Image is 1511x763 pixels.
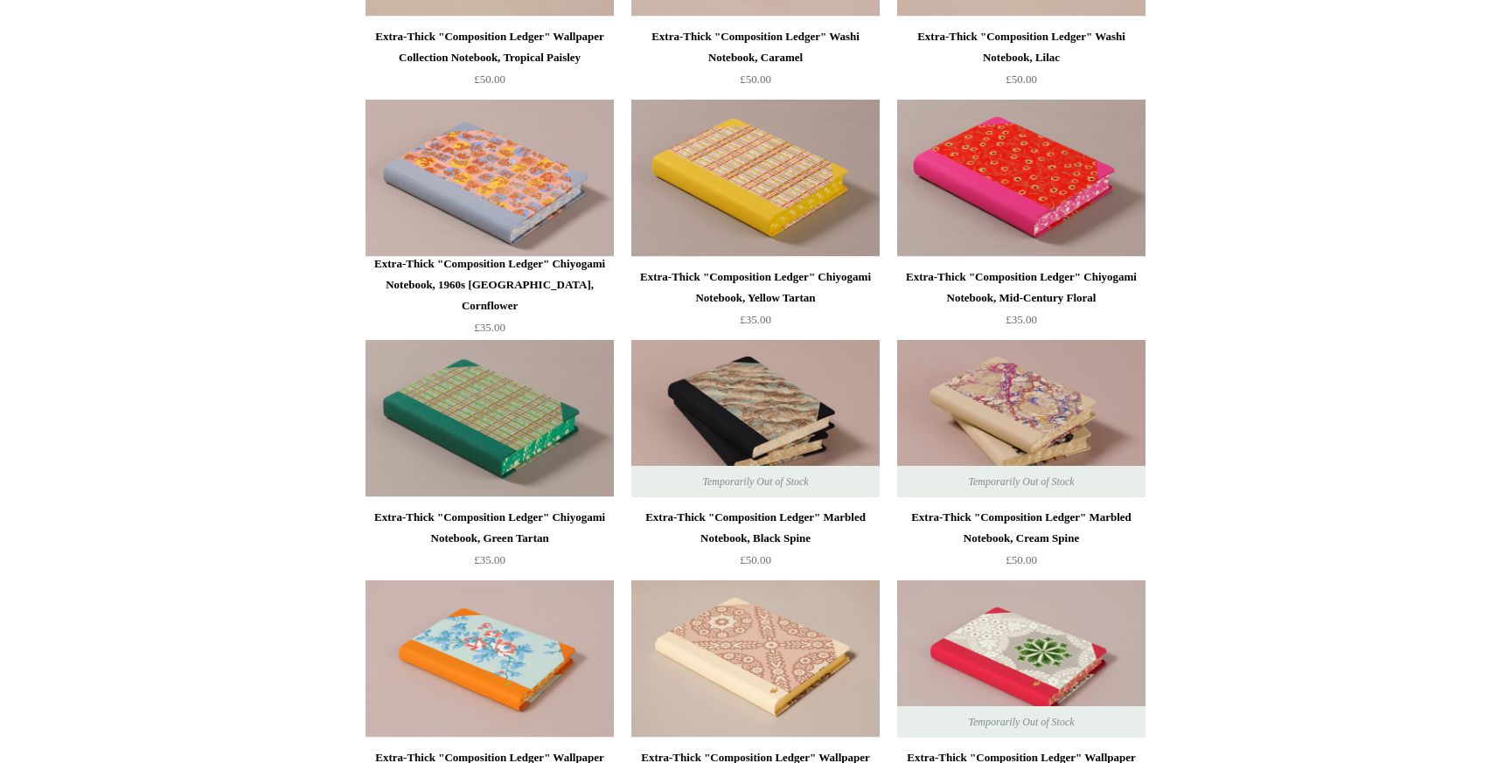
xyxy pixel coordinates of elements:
[366,507,614,579] a: Extra-Thick "Composition Ledger" Chiyogami Notebook, Green Tartan £35.00
[370,507,609,549] div: Extra-Thick "Composition Ledger" Chiyogami Notebook, Green Tartan
[366,580,614,738] a: Extra-Thick "Composition Ledger" Wallpaper Collection Notebook, Orange Roses Extra-Thick "Composi...
[631,507,880,579] a: Extra-Thick "Composition Ledger" Marbled Notebook, Black Spine £50.00
[902,507,1141,549] div: Extra-Thick "Composition Ledger" Marbled Notebook, Cream Spine
[370,26,609,68] div: Extra-Thick "Composition Ledger" Wallpaper Collection Notebook, Tropical Paisley
[631,340,880,497] img: Extra-Thick "Composition Ledger" Marbled Notebook, Black Spine
[1006,313,1037,326] span: £35.00
[636,267,875,309] div: Extra-Thick "Composition Ledger" Chiyogami Notebook, Yellow Tartan
[685,466,825,497] span: Temporarily Out of Stock
[366,100,614,257] img: Extra-Thick "Composition Ledger" Chiyogami Notebook, 1960s Japan, Cornflower
[897,267,1145,338] a: Extra-Thick "Composition Ledger" Chiyogami Notebook, Mid-Century Floral £35.00
[897,507,1145,579] a: Extra-Thick "Composition Ledger" Marbled Notebook, Cream Spine £50.00
[902,26,1141,68] div: Extra-Thick "Composition Ledger" Washi Notebook, Lilac
[631,340,880,497] a: Extra-Thick "Composition Ledger" Marbled Notebook, Black Spine Extra-Thick "Composition Ledger" M...
[631,580,880,738] a: Extra-Thick "Composition Ledger" Wallpaper Collection Notebook, Laurel Trellis Extra-Thick "Compo...
[631,100,880,257] a: Extra-Thick "Composition Ledger" Chiyogami Notebook, Yellow Tartan Extra-Thick "Composition Ledge...
[950,706,1091,738] span: Temporarily Out of Stock
[474,321,505,334] span: £35.00
[370,253,609,316] div: Extra-Thick "Composition Ledger" Chiyogami Notebook, 1960s [GEOGRAPHIC_DATA], Cornflower
[740,73,771,86] span: £50.00
[474,73,505,86] span: £50.00
[902,267,1141,309] div: Extra-Thick "Composition Ledger" Chiyogami Notebook, Mid-Century Floral
[631,26,880,98] a: Extra-Thick "Composition Ledger" Washi Notebook, Caramel £50.00
[474,553,505,566] span: £35.00
[366,340,614,497] a: Extra-Thick "Composition Ledger" Chiyogami Notebook, Green Tartan Extra-Thick "Composition Ledger...
[366,253,614,338] a: Extra-Thick "Composition Ledger" Chiyogami Notebook, 1960s [GEOGRAPHIC_DATA], Cornflower £35.00
[897,340,1145,497] img: Extra-Thick "Composition Ledger" Marbled Notebook, Cream Spine
[631,580,880,738] img: Extra-Thick "Composition Ledger" Wallpaper Collection Notebook, Laurel Trellis
[897,26,1145,98] a: Extra-Thick "Composition Ledger" Washi Notebook, Lilac £50.00
[366,340,614,497] img: Extra-Thick "Composition Ledger" Chiyogami Notebook, Green Tartan
[740,313,771,326] span: £35.00
[897,580,1145,738] img: Extra-Thick "Composition Ledger" Wallpaper Collection Notebook, Stained Glass
[631,267,880,338] a: Extra-Thick "Composition Ledger" Chiyogami Notebook, Yellow Tartan £35.00
[897,340,1145,497] a: Extra-Thick "Composition Ledger" Marbled Notebook, Cream Spine Extra-Thick "Composition Ledger" M...
[897,100,1145,257] a: Extra-Thick "Composition Ledger" Chiyogami Notebook, Mid-Century Floral Extra-Thick "Composition ...
[1006,553,1037,566] span: £50.00
[950,466,1091,497] span: Temporarily Out of Stock
[636,26,875,68] div: Extra-Thick "Composition Ledger" Washi Notebook, Caramel
[740,553,771,566] span: £50.00
[1006,73,1037,86] span: £50.00
[897,100,1145,257] img: Extra-Thick "Composition Ledger" Chiyogami Notebook, Mid-Century Floral
[366,100,614,257] a: Extra-Thick "Composition Ledger" Chiyogami Notebook, 1960s Japan, Cornflower Extra-Thick "Composi...
[897,580,1145,738] a: Extra-Thick "Composition Ledger" Wallpaper Collection Notebook, Stained Glass Extra-Thick "Compos...
[631,100,880,257] img: Extra-Thick "Composition Ledger" Chiyogami Notebook, Yellow Tartan
[636,507,875,549] div: Extra-Thick "Composition Ledger" Marbled Notebook, Black Spine
[366,580,614,738] img: Extra-Thick "Composition Ledger" Wallpaper Collection Notebook, Orange Roses
[366,26,614,98] a: Extra-Thick "Composition Ledger" Wallpaper Collection Notebook, Tropical Paisley £50.00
